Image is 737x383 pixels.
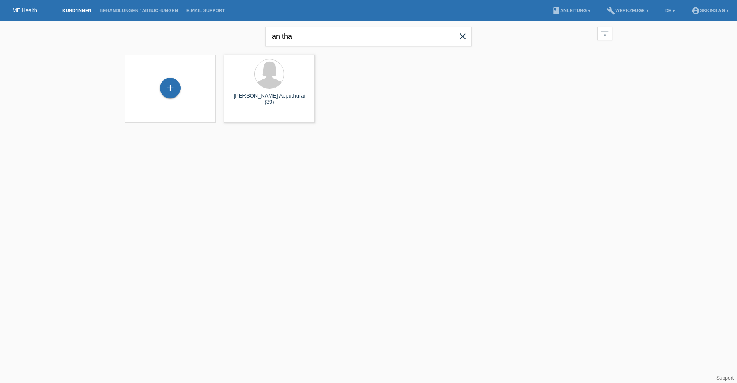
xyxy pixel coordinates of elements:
a: bookAnleitung ▾ [548,8,594,13]
div: [PERSON_NAME] Apputhurai (39) [231,93,308,106]
a: account_circleSKKINS AG ▾ [687,8,733,13]
a: Kund*innen [58,8,95,13]
a: E-Mail Support [182,8,229,13]
i: build [607,7,615,15]
i: book [552,7,560,15]
a: buildWerkzeuge ▾ [603,8,653,13]
a: Behandlungen / Abbuchungen [95,8,182,13]
div: Kund*in hinzufügen [160,81,180,95]
i: account_circle [692,7,700,15]
i: close [458,31,468,41]
a: MF Health [12,7,37,13]
a: Support [716,375,734,381]
input: Suche... [265,27,472,46]
a: DE ▾ [661,8,679,13]
i: filter_list [600,29,609,38]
